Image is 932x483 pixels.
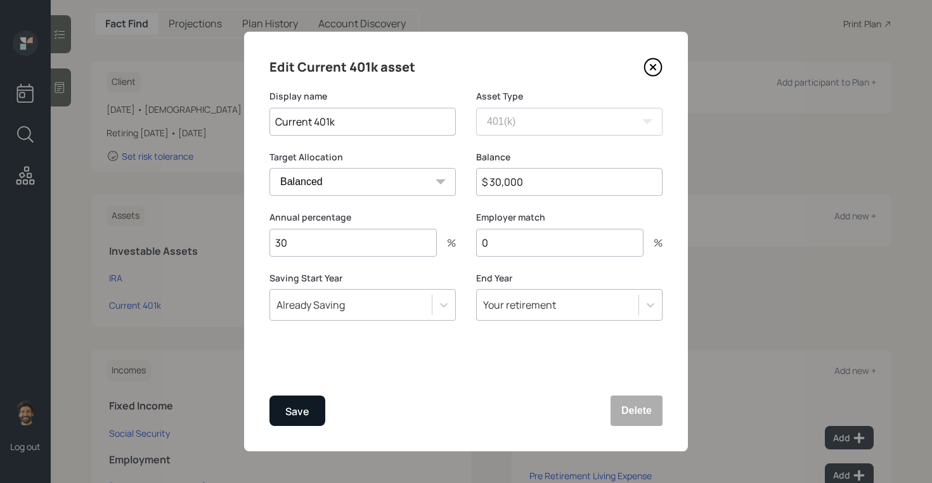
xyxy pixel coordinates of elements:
[483,298,556,312] div: Your retirement
[269,90,456,103] label: Display name
[476,90,663,103] label: Asset Type
[476,211,663,224] label: Employer match
[611,396,663,426] button: Delete
[437,238,456,248] div: %
[276,298,345,312] div: Already Saving
[269,211,456,224] label: Annual percentage
[269,272,456,285] label: Saving Start Year
[476,151,663,164] label: Balance
[476,272,663,285] label: End Year
[644,238,663,248] div: %
[269,151,456,164] label: Target Allocation
[269,396,325,426] button: Save
[285,403,309,420] div: Save
[269,57,415,77] h4: Edit Current 401k asset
